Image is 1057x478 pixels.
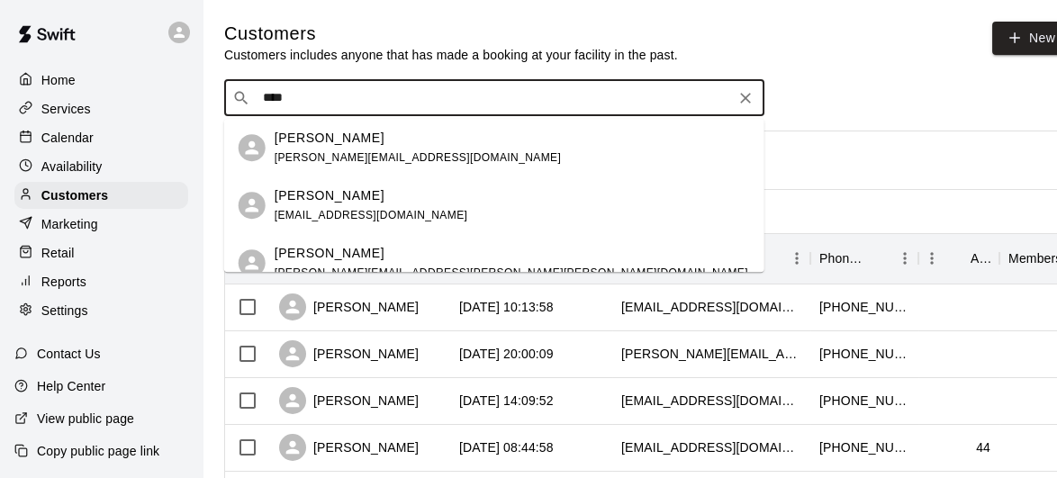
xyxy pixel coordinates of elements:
[275,209,468,221] span: [EMAIL_ADDRESS][DOMAIN_NAME]
[459,298,554,316] div: 2025-08-17 10:13:58
[275,151,561,164] span: [PERSON_NAME][EMAIL_ADDRESS][DOMAIN_NAME]
[810,233,918,284] div: Phone Number
[224,46,678,64] p: Customers includes anyone that has made a booking at your facility in the past.
[239,192,266,219] div: Maxx Smith
[866,246,891,271] button: Sort
[733,86,758,111] button: Clear
[819,438,909,456] div: +15149158554
[459,392,554,410] div: 2025-08-14 14:09:52
[621,392,801,410] div: bigcarn@hotmail.com
[275,244,384,263] p: [PERSON_NAME]
[37,377,105,395] p: Help Center
[41,273,86,291] p: Reports
[14,67,188,94] a: Home
[14,268,188,295] a: Reports
[918,245,945,272] button: Menu
[275,266,748,279] span: [PERSON_NAME][EMAIL_ADDRESS][PERSON_NAME][PERSON_NAME][DOMAIN_NAME]
[819,298,909,316] div: +16472242186
[275,186,384,205] p: [PERSON_NAME]
[918,233,999,284] div: Age
[14,211,188,238] a: Marketing
[41,302,88,320] p: Settings
[14,95,188,122] a: Services
[14,124,188,151] a: Calendar
[224,80,764,116] div: Search customers by name or email
[37,410,134,428] p: View public page
[819,392,909,410] div: +14165749964
[41,244,75,262] p: Retail
[14,182,188,209] a: Customers
[14,297,188,324] a: Settings
[41,71,76,89] p: Home
[612,233,810,284] div: Email
[976,438,990,456] div: 44
[279,387,419,414] div: [PERSON_NAME]
[279,434,419,461] div: [PERSON_NAME]
[971,233,990,284] div: Age
[819,345,909,363] div: +16138139770
[37,442,159,460] p: Copy public page link
[945,246,971,271] button: Sort
[819,233,866,284] div: Phone Number
[239,249,266,276] div: Maxx Smith
[37,345,101,363] p: Contact Us
[41,186,108,204] p: Customers
[621,298,801,316] div: lindsay088@hotmail.com
[239,134,266,161] div: Maxx Smith
[459,345,554,363] div: 2025-08-15 20:00:09
[783,245,810,272] button: Menu
[224,22,678,46] h5: Customers
[14,153,188,180] a: Availability
[621,345,801,363] div: mike.sellan@gmail.com
[279,340,419,367] div: [PERSON_NAME]
[41,100,91,118] p: Services
[41,129,94,147] p: Calendar
[275,129,384,148] p: [PERSON_NAME]
[41,215,98,233] p: Marketing
[279,293,419,320] div: [PERSON_NAME]
[891,245,918,272] button: Menu
[459,438,554,456] div: 2025-08-14 08:44:58
[41,158,103,176] p: Availability
[14,239,188,266] a: Retail
[621,438,801,456] div: extrabases@chicorli.com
